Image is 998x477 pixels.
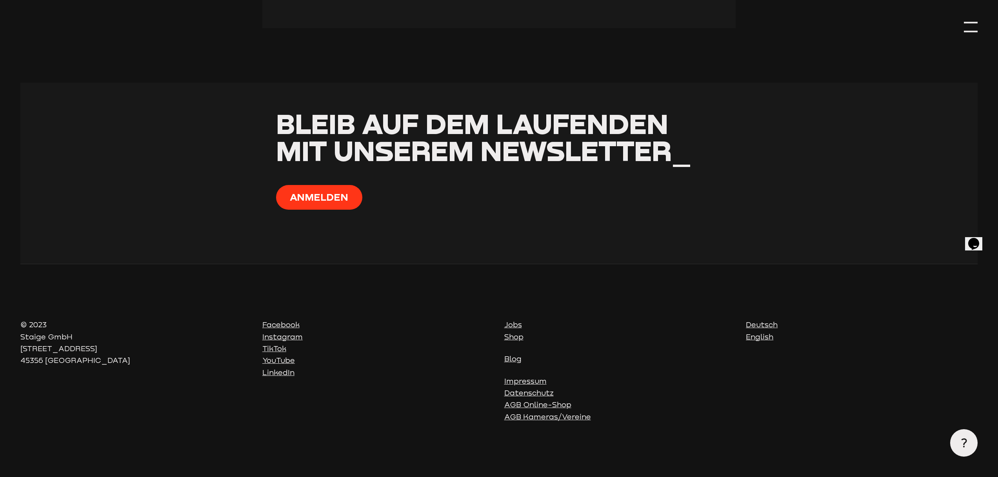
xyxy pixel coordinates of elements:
a: TikTok [262,344,286,353]
a: Deutsch [746,320,778,329]
a: LinkedIn [262,368,294,377]
a: YouTube [262,356,295,365]
a: Shop [504,332,524,341]
button: Anmelden [276,185,362,210]
a: Datenschutz [504,388,554,397]
a: AGB Kameras/Vereine [504,412,591,421]
p: © 2023 Staige GmbH [STREET_ADDRESS] 45356 [GEOGRAPHIC_DATA] [20,319,252,366]
a: Blog [504,354,522,363]
a: English [746,332,773,341]
a: Impressum [504,377,547,385]
span: Newsletter_ [480,134,691,167]
a: Instagram [262,332,303,341]
a: AGB Online-Shop [504,400,571,409]
span: Bleib auf dem Laufenden mit unserem [276,107,668,167]
a: Jobs [504,320,522,329]
iframe: chat widget [965,227,990,250]
a: Facebook [262,320,300,329]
